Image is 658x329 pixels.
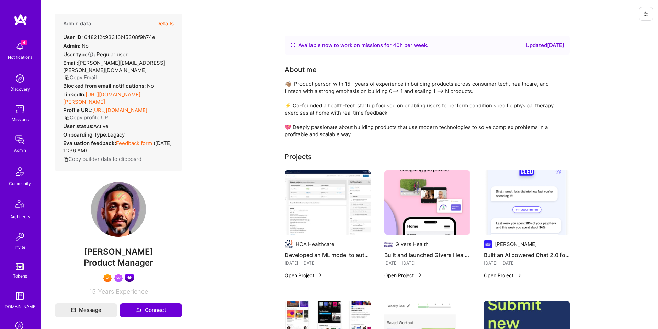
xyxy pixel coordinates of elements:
div: Projects [285,152,312,162]
img: logo [14,14,27,26]
div: 648212c93316bf5308f9b74e [63,34,155,41]
img: arrow-right [317,272,322,278]
img: guide book [13,289,27,303]
div: [DATE] - [DATE] [285,259,371,267]
img: admin teamwork [13,133,27,146]
img: Company logo [484,240,492,248]
i: icon Copy [65,75,70,80]
div: Admin [14,146,26,154]
img: Company logo [384,240,393,248]
span: [PERSON_NAME][EMAIL_ADDRESS][PERSON_NAME][DOMAIN_NAME] [63,60,165,73]
img: teamwork [13,102,27,116]
img: arrow-right [516,272,522,278]
span: 4 [21,40,27,45]
strong: User ID: [63,34,83,40]
button: Details [156,14,174,34]
span: [PERSON_NAME] [55,247,182,257]
div: [DATE] - [DATE] [484,259,570,267]
button: Message [55,303,117,317]
div: ( [DATE] 11:36 AM ) [63,140,174,154]
img: Built and launched Givers Health's 0 —>1 product for Caregivers and Experts [384,170,470,235]
div: Missions [12,116,29,123]
div: Available now to work on missions for h per week . [298,41,428,49]
div: [DATE] - [DATE] [384,259,470,267]
i: icon Copy [65,115,70,120]
button: Open Project [285,272,322,279]
div: Discovery [10,85,30,93]
div: [PERSON_NAME] [495,240,537,248]
a: Feedback form [116,140,152,146]
div: [DOMAIN_NAME] [3,303,37,310]
img: User Avatar [91,182,146,237]
span: 40 [393,42,400,48]
div: No [63,82,154,90]
img: tokens [16,263,24,270]
strong: User type : [63,51,95,58]
strong: Blocked from email notifications: [63,83,147,89]
div: Community [9,180,31,187]
a: [URL][DOMAIN_NAME][PERSON_NAME] [63,91,140,105]
button: Open Project [384,272,422,279]
strong: Onboarding Type: [63,131,107,138]
div: 👋🏽 Product person with 15+ years of experience in building products across consumer tech, healthc... [285,80,559,138]
h4: Developed an ML model to automatically produce focused clinical summaries, boosting payer authori... [285,250,371,259]
img: Availability [290,42,296,48]
div: Invite [15,244,25,251]
button: Copy Email [65,74,97,81]
img: Exceptional A.Teamer [103,274,112,282]
i: icon Mail [71,308,76,313]
h4: Built and launched Givers Health's 0 —>1 product for Caregivers and Experts [384,250,470,259]
h4: Admin data [63,21,91,27]
span: Product Manager [84,258,153,268]
img: Developed an ML model to automatically produce focused clinical summaries, boosting payer authori... [285,170,371,235]
div: About me [285,64,317,75]
strong: Evaluation feedback: [63,140,116,146]
div: Architects [10,213,30,220]
a: [URL][DOMAIN_NAME] [92,107,147,114]
span: Active [93,123,109,129]
span: Years Experience [98,288,148,295]
img: Healthtech guild [125,274,134,282]
div: Givers Health [395,240,429,248]
button: Open Project [484,272,522,279]
strong: Email: [63,60,78,66]
strong: Profile URL: [63,107,92,114]
i: icon Copy [63,157,68,162]
img: Been on Mission [114,274,123,282]
div: No [63,42,89,49]
div: Notifications [8,54,32,61]
h4: Built an AI powered Chat 2.0 for GenZs to help them build good money habits [484,250,570,259]
span: 15 [89,288,96,295]
button: Connect [120,303,182,317]
div: Updated [DATE] [526,41,564,49]
img: Company logo [285,240,293,248]
img: Built an AI powered Chat 2.0 for GenZs to help them build good money habits [484,170,570,235]
i: icon Connect [136,307,142,313]
img: Community [12,163,28,180]
strong: LinkedIn: [63,91,86,98]
button: Copy builder data to clipboard [63,155,141,163]
button: Copy profile URL [65,114,111,121]
img: discovery [13,72,27,85]
i: Help [88,51,94,57]
div: Regular user [63,51,128,58]
img: Invite [13,230,27,244]
span: legacy [107,131,125,138]
div: Tokens [13,272,27,280]
img: arrow-right [417,272,422,278]
strong: User status: [63,123,93,129]
img: bell [13,40,27,54]
div: HCA Healthcare [296,240,334,248]
img: Architects [12,197,28,213]
strong: Admin: [63,43,80,49]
